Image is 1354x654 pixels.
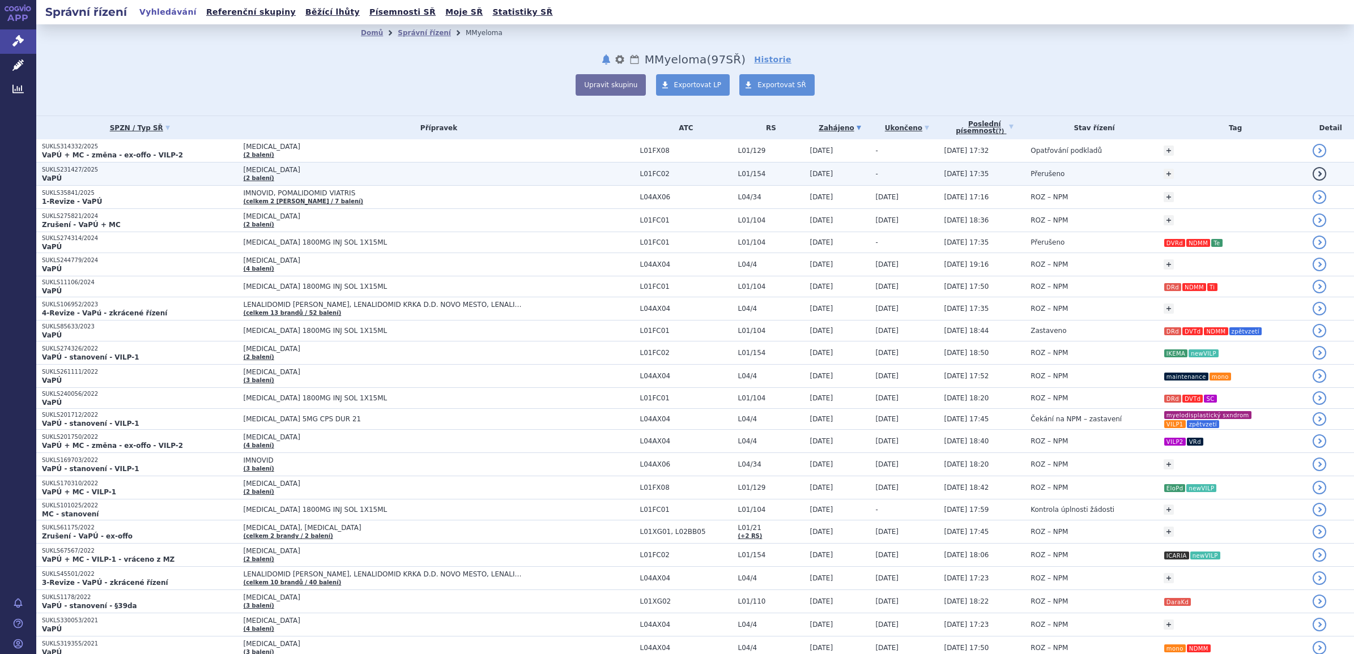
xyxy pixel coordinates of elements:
[1313,236,1326,249] a: detail
[739,74,815,96] a: Exportovat SŘ
[738,597,804,605] span: L01/110
[1158,116,1308,139] th: Tag
[738,415,804,423] span: L04/4
[810,283,833,290] span: [DATE]
[1031,484,1068,491] span: ROZ – NPM
[738,524,804,532] span: L01/21
[1164,484,1186,492] i: EloPd
[640,216,733,224] span: L01FC01
[244,547,527,555] span: [MEDICAL_DATA]
[738,147,804,155] span: L01/129
[42,442,183,450] strong: VaPÚ + MC - změna - ex-offo - VILP-2
[244,175,274,181] a: (2 balení)
[244,415,527,423] span: [MEDICAL_DATA] 5MG CPS DUR 21
[42,287,62,295] strong: VaPÚ
[1031,327,1066,335] span: Zastaveno
[1313,571,1326,585] a: detail
[1313,324,1326,337] a: detail
[645,53,707,66] span: MMyeloma
[640,437,733,445] span: L04AX04
[738,574,804,582] span: L04/4
[944,551,989,559] span: [DATE] 18:06
[875,147,878,155] span: -
[244,327,527,335] span: [MEDICAL_DATA] 1800MG INJ SOL 1X15ML
[635,116,733,139] th: ATC
[1313,525,1326,538] a: detail
[42,617,238,625] p: SUKLS330053/2021
[1187,438,1203,446] i: VRd
[738,551,804,559] span: L01/154
[42,323,238,331] p: SUKLS85633/2023
[706,53,746,66] span: ( SŘ)
[1211,239,1222,247] i: Te
[640,147,733,155] span: L01FX08
[1031,372,1068,380] span: ROZ – NPM
[42,151,183,159] strong: VaPÚ + MC - změna - ex-offo - VILP-2
[738,533,763,539] a: (+2 RS)
[42,189,238,197] p: SUKLS35841/2025
[810,574,833,582] span: [DATE]
[754,54,791,65] a: Historie
[42,166,238,174] p: SUKLS231427/2025
[944,349,989,357] span: [DATE] 18:50
[1313,618,1326,631] a: detail
[1164,573,1174,583] a: +
[1164,420,1186,428] i: VILP1
[810,528,833,536] span: [DATE]
[42,488,116,496] strong: VaPÚ + MC - VILP-1
[1307,116,1354,139] th: Detail
[875,283,899,290] span: [DATE]
[674,81,722,89] span: Exportovat LP
[738,260,804,268] span: L04/4
[944,170,989,178] span: [DATE] 17:35
[875,597,899,605] span: [DATE]
[1313,391,1326,405] a: detail
[601,53,612,66] button: notifikace
[1313,369,1326,383] a: detail
[42,221,121,229] strong: Zrušení - VaPÚ + MC
[366,5,439,20] a: Písemnosti SŘ
[42,532,133,540] strong: Zrušení - VaPÚ - ex-offo
[244,301,527,309] span: LENALIDOMID [PERSON_NAME], LENALIDOMID KRKA D.D. NOVO MESTO, LENALIDOMID SANDOZ…
[42,265,62,273] strong: VaPÚ
[244,456,527,464] span: IMNOVID
[203,5,299,20] a: Referenční skupiny
[875,484,899,491] span: [DATE]
[875,193,899,201] span: [DATE]
[1313,595,1326,608] a: detail
[1031,305,1068,313] span: ROZ – NPM
[42,234,238,242] p: SUKLS274314/2024
[738,437,804,445] span: L04/4
[875,305,899,313] span: [DATE]
[810,597,833,605] span: [DATE]
[738,216,804,224] span: L01/104
[244,354,274,360] a: (2 balení)
[1313,213,1326,227] a: detail
[944,147,989,155] span: [DATE] 17:32
[810,506,833,514] span: [DATE]
[244,283,527,290] span: [MEDICAL_DATA] 1800MG INJ SOL 1X15ML
[244,189,527,197] span: IMNOVID, POMALIDOMID VIATRIS
[875,574,899,582] span: [DATE]
[1164,552,1189,559] i: ICARIA
[1031,238,1065,246] span: Přerušeno
[875,238,878,246] span: -
[244,166,527,174] span: [MEDICAL_DATA]
[1313,412,1326,426] a: detail
[995,128,1004,135] abbr: (?)
[640,327,733,335] span: L01FC01
[810,260,833,268] span: [DATE]
[810,349,833,357] span: [DATE]
[244,143,527,151] span: [MEDICAL_DATA]
[1164,349,1187,357] i: IKEMA
[244,506,527,514] span: [MEDICAL_DATA] 1800MG INJ SOL 1X15ML
[1031,415,1122,423] span: Čekání na NPM – zastavení
[1207,283,1217,291] i: Ti
[1031,170,1065,178] span: Přerušeno
[944,574,989,582] span: [DATE] 17:23
[244,442,274,448] a: (4 balení)
[42,301,238,309] p: SUKLS106952/2023
[810,327,833,335] span: [DATE]
[1313,503,1326,516] a: detail
[1313,481,1326,494] a: detail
